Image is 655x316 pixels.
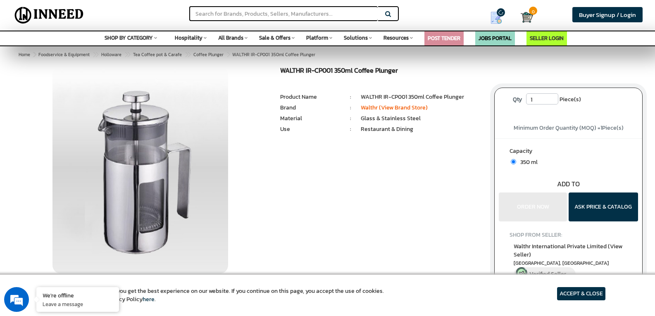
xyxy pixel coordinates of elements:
[579,10,636,19] span: Buyer Signup / Login
[341,114,361,123] li: :
[105,34,153,42] span: SHOP BY CATEGORY
[383,34,409,42] span: Resources
[306,34,328,42] span: Platform
[124,50,129,59] span: >
[93,50,97,59] span: >
[514,242,622,259] span: Walthr International Private Limited
[560,93,581,106] span: Piece(s)
[189,6,378,21] input: Search for Brands, Products, Sellers, Manufacturers...
[530,34,564,42] a: SELLER LOGIN
[341,93,361,101] li: :
[33,51,36,58] span: >
[218,34,243,42] span: All Brands
[280,125,341,133] li: Use
[344,34,368,42] span: Solutions
[143,295,155,304] a: here
[495,179,642,189] div: ADD TO
[38,51,90,58] span: Foodservice & Equipment
[529,7,537,15] span: 0
[514,260,623,267] span: Bangalore
[280,67,482,76] h1: WALTHR IR-CP001 350ml Coffee Plunger
[600,124,602,132] span: 1
[569,192,638,221] button: ASK PRICE & CATALOG
[133,51,182,58] span: Tea Coffee pot & Carafe
[557,287,605,300] article: ACCEPT & CLOSE
[37,50,91,59] a: Foodservice & Equipment
[510,147,627,157] label: Capacity
[52,67,228,273] img: WALTHR IR CP001 350 ml Coffee Plunger
[17,50,32,59] a: Home
[516,267,528,280] img: inneed-verified-seller-icon.png
[280,93,341,101] li: Product Name
[101,51,121,58] span: Holloware
[43,291,113,299] div: We're offline
[510,232,627,238] h4: SHOP FROM SELLER:
[280,104,341,112] li: Brand
[131,50,183,59] a: Tea Coffee pot & Carafe
[479,34,512,42] a: JOBS PORTAL
[572,7,643,22] a: Buyer Signup / Login
[185,50,189,59] span: >
[428,34,460,42] a: POST TENDER
[259,34,291,42] span: Sale & Offers
[514,124,624,132] span: Minimum Order Quantity (MOQ) = Piece(s)
[341,104,361,112] li: :
[11,5,87,26] img: Inneed.Market
[521,11,533,24] img: Cart
[192,50,225,59] a: Coffee Plunger
[226,50,231,59] span: >
[341,125,361,133] li: :
[175,34,202,42] span: Hospitality
[521,8,527,26] a: Cart 0
[361,114,482,123] li: Glass & Stainless Steel
[361,93,482,101] li: WALTHR IR-CP001 350ml Coffee Plunger
[193,51,224,58] span: Coffee Plunger
[37,51,315,58] span: WALTHR IR-CP001 350ml Coffee Plunger
[529,270,566,278] span: Verified Seller
[516,158,538,166] span: 350 ml
[361,103,428,112] a: Walthr (View Brand Store)
[478,8,521,27] a: my Quotes
[514,242,623,282] a: Walthr International Private Limited (View Seller) [GEOGRAPHIC_DATA], [GEOGRAPHIC_DATA] Verified ...
[280,114,341,123] li: Material
[361,125,482,133] li: Restaurant & Dining
[50,287,384,304] article: We use cookies to ensure you get the best experience on our website. If you continue on this page...
[100,50,123,59] a: Holloware
[490,12,503,24] img: Show My Quotes
[509,93,526,106] label: Qty
[43,300,113,308] p: Leave a message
